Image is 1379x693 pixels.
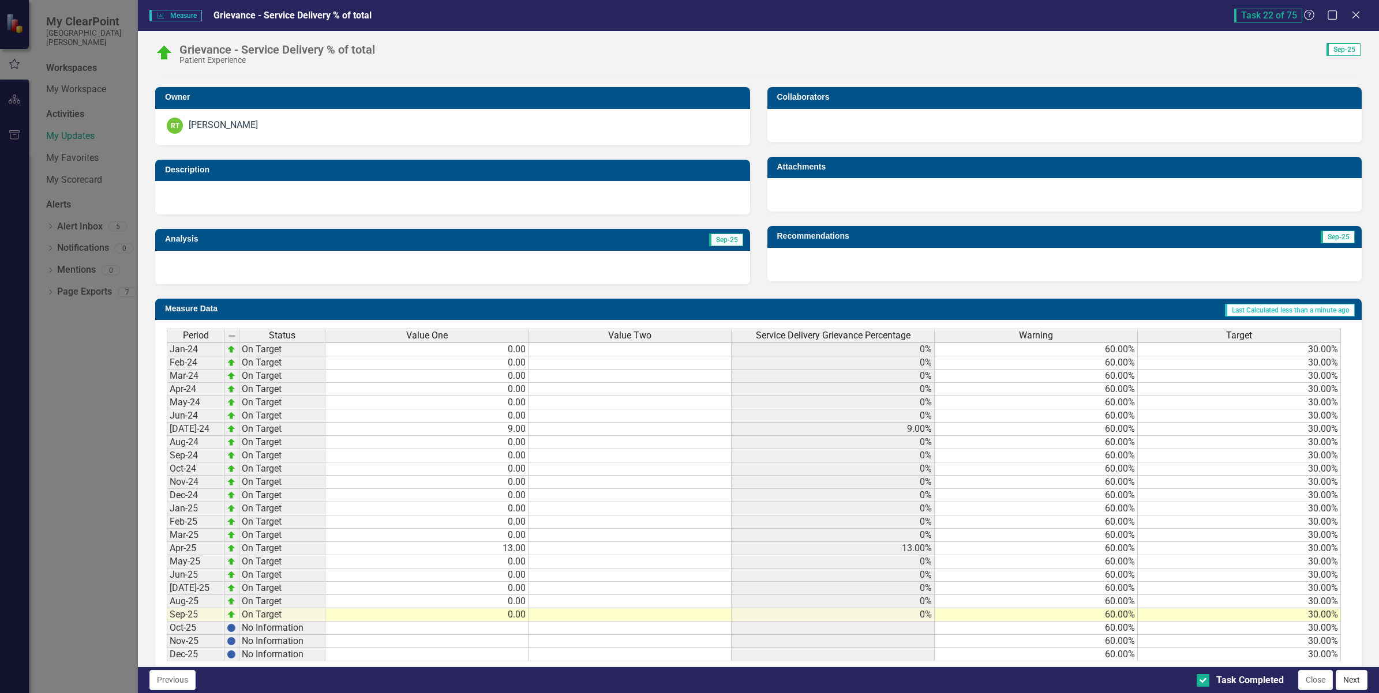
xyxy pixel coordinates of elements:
[935,555,1138,568] td: 60.00%
[325,449,529,462] td: 0.00
[227,438,236,447] img: zOikAAAAAElFTkSuQmCC
[1138,476,1341,489] td: 30.00%
[239,542,325,555] td: On Target
[167,383,224,396] td: Apr-24
[732,502,935,515] td: 0%
[935,462,1138,476] td: 60.00%
[1138,529,1341,542] td: 30.00%
[167,529,224,542] td: Mar-25
[167,436,224,449] td: Aug-24
[227,477,236,487] img: zOikAAAAAElFTkSuQmCC
[1138,595,1341,608] td: 30.00%
[732,608,935,622] td: 0%
[149,670,196,690] button: Previous
[935,502,1138,515] td: 60.00%
[227,451,236,460] img: zOikAAAAAElFTkSuQmCC
[935,370,1138,383] td: 60.00%
[732,370,935,383] td: 0%
[227,610,236,619] img: zOikAAAAAElFTkSuQmCC
[777,232,1167,240] h3: Recommendations
[239,515,325,529] td: On Target
[167,595,224,608] td: Aug-25
[167,409,224,423] td: Jun-24
[732,476,935,489] td: 0%
[1138,582,1341,595] td: 30.00%
[239,462,325,476] td: On Target
[183,330,209,341] span: Period
[325,462,529,476] td: 0.00
[227,583,236,593] img: zOikAAAAAElFTkSuQmCC
[1138,383,1341,396] td: 30.00%
[732,436,935,449] td: 0%
[227,371,236,381] img: zOikAAAAAElFTkSuQmCC
[227,424,236,434] img: zOikAAAAAElFTkSuQmCC
[239,582,325,595] td: On Target
[935,529,1138,542] td: 60.00%
[167,396,224,409] td: May-24
[732,595,935,608] td: 0%
[608,330,651,341] span: Value Two
[239,396,325,409] td: On Target
[1138,489,1341,502] td: 30.00%
[167,449,224,462] td: Sep-24
[227,530,236,540] img: zOikAAAAAElFTkSuQmCC
[227,358,236,367] img: zOikAAAAAElFTkSuQmCC
[732,542,935,555] td: 13.00%
[325,356,529,370] td: 0.00
[269,330,295,341] span: Status
[227,544,236,553] img: zOikAAAAAElFTkSuQmCC
[325,568,529,582] td: 0.00
[239,436,325,449] td: On Target
[213,10,372,21] span: Grievance - Service Delivery % of total
[239,342,325,356] td: On Target
[1326,43,1361,56] span: Sep-25
[732,409,935,423] td: 0%
[167,118,183,134] div: RT
[227,411,236,420] img: zOikAAAAAElFTkSuQmCC
[1138,502,1341,515] td: 30.00%
[1138,449,1341,462] td: 30.00%
[325,489,529,502] td: 0.00
[1138,409,1341,423] td: 30.00%
[227,570,236,579] img: zOikAAAAAElFTkSuQmCC
[406,330,448,341] span: Value One
[227,623,236,632] img: BgCOk07PiH71IgAAAABJRU5ErkJggg==
[935,342,1138,356] td: 60.00%
[239,555,325,568] td: On Target
[1138,568,1341,582] td: 30.00%
[325,383,529,396] td: 0.00
[732,449,935,462] td: 0%
[167,648,224,661] td: Dec-25
[325,396,529,409] td: 0.00
[935,449,1138,462] td: 60.00%
[239,635,325,648] td: No Information
[1138,608,1341,622] td: 30.00%
[239,423,325,436] td: On Target
[935,436,1138,449] td: 60.00%
[732,489,935,502] td: 0%
[1138,555,1341,568] td: 30.00%
[935,356,1138,370] td: 60.00%
[227,345,236,354] img: zOikAAAAAElFTkSuQmCC
[732,342,935,356] td: 0%
[227,491,236,500] img: zOikAAAAAElFTkSuQmCC
[1138,342,1341,356] td: 30.00%
[1138,356,1341,370] td: 30.00%
[227,504,236,513] img: zOikAAAAAElFTkSuQmCC
[732,396,935,409] td: 0%
[732,568,935,582] td: 0%
[149,10,202,21] span: Measure
[325,582,529,595] td: 0.00
[732,462,935,476] td: 0%
[227,650,236,659] img: BgCOk07PiH71IgAAAABJRU5ErkJggg==
[1336,670,1367,690] button: Next
[1216,674,1284,687] div: Task Completed
[732,582,935,595] td: 0%
[325,515,529,529] td: 0.00
[1138,635,1341,648] td: 30.00%
[165,93,744,101] h3: Owner
[167,555,224,568] td: May-25
[1225,304,1355,317] span: Last Calculated less than a minute ago
[239,409,325,423] td: On Target
[239,383,325,396] td: On Target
